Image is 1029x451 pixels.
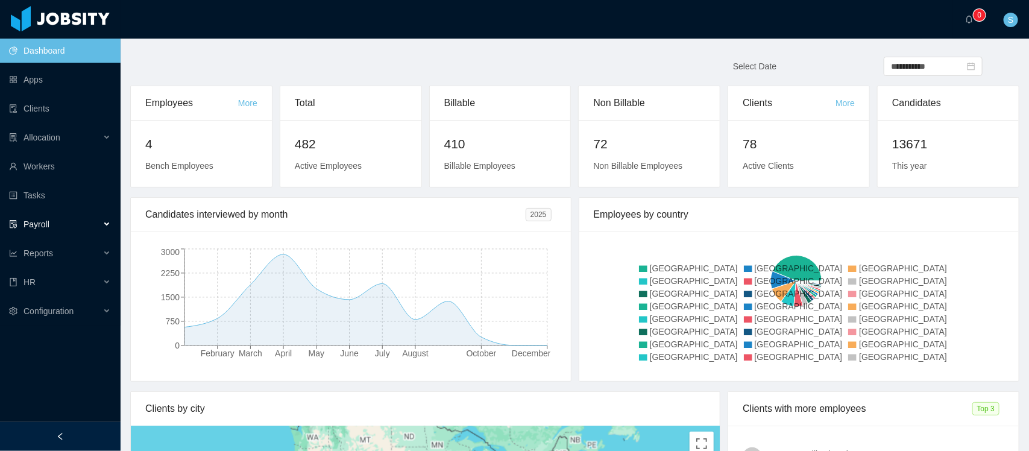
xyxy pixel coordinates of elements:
[594,198,1005,232] div: Employees by country
[859,327,947,336] span: [GEOGRAPHIC_DATA]
[972,402,999,415] span: Top 3
[859,339,947,349] span: [GEOGRAPHIC_DATA]
[9,133,17,142] i: icon: solution
[9,220,17,229] i: icon: file-protect
[24,133,60,142] span: Allocation
[650,327,738,336] span: [GEOGRAPHIC_DATA]
[835,98,855,108] a: More
[467,348,497,358] tspan: October
[512,348,551,358] tspan: December
[892,86,1004,120] div: Candidates
[145,198,526,232] div: Candidates interviewed by month
[755,339,843,349] span: [GEOGRAPHIC_DATA]
[593,161,682,171] span: Non Billable Employees
[974,9,986,21] sup: 0
[175,341,180,350] tspan: 0
[9,183,111,207] a: icon: profileTasks
[275,348,292,358] tspan: April
[295,86,407,120] div: Total
[444,134,556,154] h2: 410
[444,86,556,120] div: Billable
[526,208,552,221] span: 2025
[24,306,74,316] span: Configuration
[892,134,1004,154] h2: 13671
[295,134,407,154] h2: 482
[743,134,855,154] h2: 78
[161,247,180,257] tspan: 3000
[892,161,927,171] span: This year
[859,276,947,286] span: [GEOGRAPHIC_DATA]
[593,86,705,120] div: Non Billable
[593,134,705,154] h2: 72
[309,348,324,358] tspan: May
[402,348,429,358] tspan: August
[24,219,49,229] span: Payroll
[755,352,843,362] span: [GEOGRAPHIC_DATA]
[743,86,835,120] div: Clients
[743,392,972,426] div: Clients with more employees
[650,263,738,273] span: [GEOGRAPHIC_DATA]
[239,348,262,358] tspan: March
[755,314,843,324] span: [GEOGRAPHIC_DATA]
[859,301,947,311] span: [GEOGRAPHIC_DATA]
[967,62,975,71] i: icon: calendar
[859,289,947,298] span: [GEOGRAPHIC_DATA]
[24,277,36,287] span: HR
[161,292,180,302] tspan: 1500
[201,348,234,358] tspan: February
[755,263,843,273] span: [GEOGRAPHIC_DATA]
[859,352,947,362] span: [GEOGRAPHIC_DATA]
[145,161,213,171] span: Bench Employees
[650,276,738,286] span: [GEOGRAPHIC_DATA]
[9,39,111,63] a: icon: pie-chartDashboard
[9,96,111,121] a: icon: auditClients
[755,289,843,298] span: [GEOGRAPHIC_DATA]
[9,249,17,257] i: icon: line-chart
[9,278,17,286] i: icon: book
[9,307,17,315] i: icon: setting
[444,161,515,171] span: Billable Employees
[145,134,257,154] h2: 4
[24,248,53,258] span: Reports
[650,314,738,324] span: [GEOGRAPHIC_DATA]
[238,98,257,108] a: More
[650,301,738,311] span: [GEOGRAPHIC_DATA]
[733,61,776,71] span: Select Date
[650,339,738,349] span: [GEOGRAPHIC_DATA]
[9,68,111,92] a: icon: appstoreApps
[743,161,794,171] span: Active Clients
[859,314,947,324] span: [GEOGRAPHIC_DATA]
[965,15,974,24] i: icon: bell
[166,317,180,326] tspan: 750
[9,154,111,178] a: icon: userWorkers
[650,289,738,298] span: [GEOGRAPHIC_DATA]
[755,301,843,311] span: [GEOGRAPHIC_DATA]
[161,268,180,278] tspan: 2250
[755,327,843,336] span: [GEOGRAPHIC_DATA]
[755,276,843,286] span: [GEOGRAPHIC_DATA]
[145,392,705,426] div: Clients by city
[859,263,947,273] span: [GEOGRAPHIC_DATA]
[650,352,738,362] span: [GEOGRAPHIC_DATA]
[1008,13,1013,27] span: S
[375,348,390,358] tspan: July
[145,86,238,120] div: Employees
[295,161,362,171] span: Active Employees
[340,348,359,358] tspan: June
